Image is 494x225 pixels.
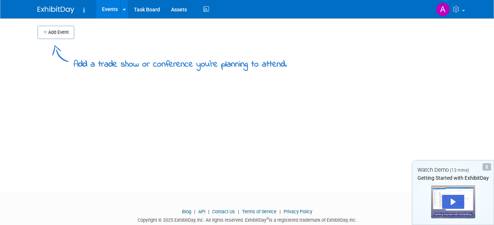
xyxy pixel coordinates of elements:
[83,7,85,12] span: jj
[483,163,491,171] div: Dismiss
[278,209,282,214] span: |
[198,209,205,214] a: API
[38,26,74,39] button: Add Event
[284,209,312,214] a: Privacy Policy
[266,217,269,221] sup: ®
[450,168,469,173] span: (13 mins)
[74,53,287,71] div: Add a trade show or conference you're planning to attend.
[236,209,241,214] span: |
[192,209,197,214] span: |
[412,166,494,174] div: Watch Demo
[242,209,277,214] a: Terms of Service
[182,209,191,214] a: Blog
[436,3,450,17] img: ALEX ALVARADO GUZMAN
[442,195,464,209] div: Play
[212,209,235,214] a: Contact Us
[38,6,74,14] img: ExhibitDay
[412,174,494,182] div: Getting Started with ExhibitDay
[206,209,211,214] span: |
